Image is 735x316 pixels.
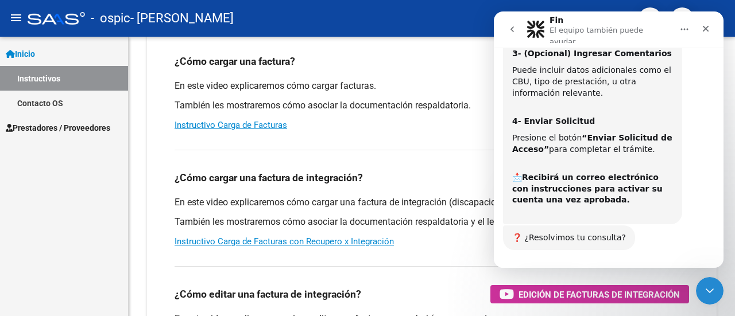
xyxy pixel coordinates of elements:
span: - ospic [91,6,130,31]
p: También les mostraremos cómo asociar la documentación respaldatoria y el legajo del afiliado. [175,216,689,228]
h3: ¿Cómo cargar una factura de integración? [175,170,363,186]
button: Edición de Facturas de integración [490,285,689,303]
span: Prestadores / Proveedores [6,122,110,134]
p: También les mostraremos cómo asociar la documentación respaldatoria. [175,99,689,112]
h3: ¿Cómo editar una factura de integración? [175,286,361,302]
iframe: Intercom live chat [494,11,724,268]
mat-icon: menu [9,11,23,25]
p: En este video explicaremos cómo cargar facturas. [175,80,689,92]
span: Inicio [6,48,35,60]
p: En este video explicaremos cómo cargar una factura de integración (discapacidad). [175,196,689,209]
span: - [PERSON_NAME] [130,6,234,31]
a: Instructivo Carga de Facturas con Recupero x Integración [175,236,394,247]
iframe: Intercom live chat [696,277,724,305]
span: Edición de Facturas de integración [519,287,680,302]
h3: ¿Cómo cargar una factura? [175,53,295,69]
a: Instructivo Carga de Facturas [175,120,287,130]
